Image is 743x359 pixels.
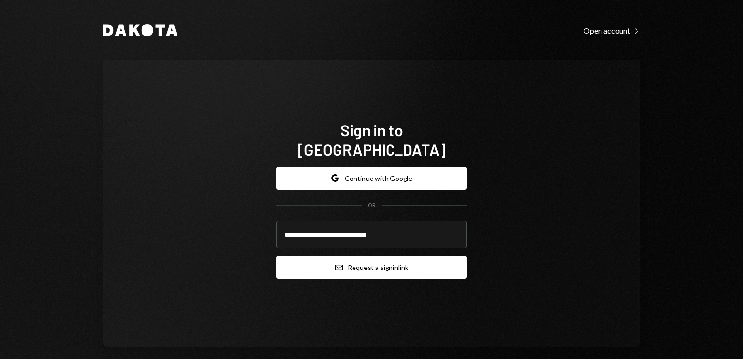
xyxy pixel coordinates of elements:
h1: Sign in to [GEOGRAPHIC_DATA] [276,120,467,159]
div: Open account [584,26,640,36]
a: Open account [584,25,640,36]
div: OR [368,201,376,210]
button: Request a signinlink [276,256,467,279]
button: Continue with Google [276,167,467,190]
